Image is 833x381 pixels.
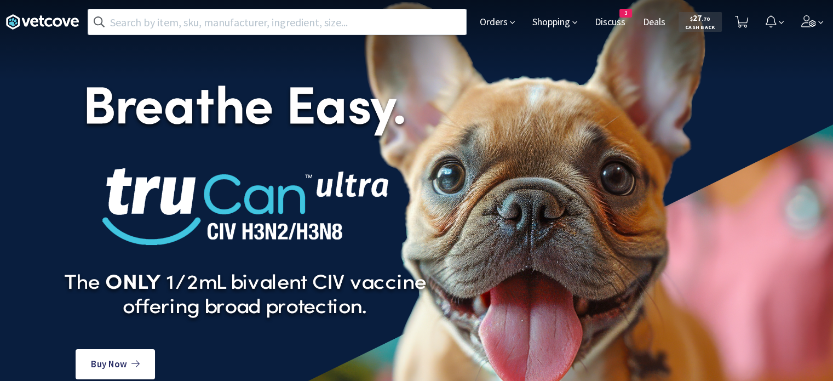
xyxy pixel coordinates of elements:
a: Discuss3 [590,18,630,27]
span: $ [690,15,693,22]
span: 27 [690,13,710,23]
span: Cash Back [685,25,715,32]
a: Buy Now [76,349,154,379]
a: Deals [639,18,670,27]
span: . 70 [702,15,710,22]
input: Search by item, sku, manufacturer, ingredient, size... [88,9,466,35]
a: $27.70Cash Back [679,7,722,37]
img: TruCan-CIV-takeover_foregroundv3.png [55,64,436,338]
span: 3 [620,9,631,17]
